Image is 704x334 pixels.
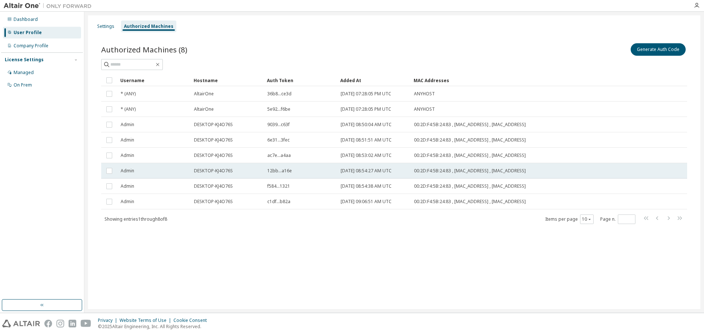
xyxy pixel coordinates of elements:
span: 6e31...3fec [267,137,290,143]
span: ac7e...a4aa [267,153,291,158]
div: Company Profile [14,43,48,49]
span: AltairOne [194,91,214,97]
span: Admin [121,153,134,158]
div: Managed [14,70,34,76]
span: 00:2D:F4:5B:24:83 , [MAC_ADDRESS] , [MAC_ADDRESS] [414,153,526,158]
span: ANYHOST [414,91,435,97]
span: [DATE] 07:28:05 PM UTC [341,106,391,112]
span: 00:2D:F4:5B:24:83 , [MAC_ADDRESS] , [MAC_ADDRESS] [414,168,526,174]
span: Admin [121,137,134,143]
span: [DATE] 08:51:51 AM UTC [341,137,392,143]
span: 9039...c63f [267,122,290,128]
span: [DATE] 08:54:38 AM UTC [341,183,392,189]
img: instagram.svg [56,320,64,327]
span: f584...1321 [267,183,290,189]
span: * (ANY) [121,106,136,112]
img: Altair One [4,2,95,10]
p: © 2025 Altair Engineering, Inc. All Rights Reserved. [98,323,211,330]
div: Settings [97,23,114,29]
span: Page n. [600,214,635,224]
span: 00:2D:F4:5B:24:83 , [MAC_ADDRESS] , [MAC_ADDRESS] [414,122,526,128]
button: Generate Auth Code [631,43,686,56]
span: DESKTOP-KJ4O76S [194,183,233,189]
div: License Settings [5,57,44,63]
span: Items per page [545,214,594,224]
img: altair_logo.svg [2,320,40,327]
span: 12bb...a16e [267,168,292,174]
span: Admin [121,168,134,174]
span: Admin [121,122,134,128]
span: DESKTOP-KJ4O76S [194,153,233,158]
div: Hostname [194,74,261,86]
span: DESKTOP-KJ4O76S [194,168,233,174]
span: 00:2D:F4:5B:24:83 , [MAC_ADDRESS] , [MAC_ADDRESS] [414,137,526,143]
span: AltairOne [194,106,214,112]
span: 5e92...f6be [267,106,290,112]
span: * (ANY) [121,91,136,97]
div: Auth Token [267,74,334,86]
div: Authorized Machines [124,23,173,29]
div: Added At [340,74,408,86]
span: 00:2D:F4:5B:24:83 , [MAC_ADDRESS] , [MAC_ADDRESS] [414,199,526,205]
span: c1df...b82a [267,199,290,205]
span: Admin [121,183,134,189]
span: DESKTOP-KJ4O76S [194,137,233,143]
img: linkedin.svg [69,320,76,327]
div: Cookie Consent [173,318,211,323]
div: Username [120,74,188,86]
img: youtube.svg [81,320,91,327]
span: 00:2D:F4:5B:24:83 , [MAC_ADDRESS] , [MAC_ADDRESS] [414,183,526,189]
div: Privacy [98,318,120,323]
span: [DATE] 08:53:02 AM UTC [341,153,392,158]
span: [DATE] 08:54:27 AM UTC [341,168,392,174]
span: ANYHOST [414,106,435,112]
span: Showing entries 1 through 8 of 8 [104,216,167,222]
span: [DATE] 08:50:04 AM UTC [341,122,392,128]
span: [DATE] 09:06:51 AM UTC [341,199,392,205]
span: 36b8...ce3d [267,91,291,97]
span: DESKTOP-KJ4O76S [194,122,233,128]
div: Website Terms of Use [120,318,173,323]
div: User Profile [14,30,42,36]
div: On Prem [14,82,32,88]
div: MAC Addresses [414,74,610,86]
img: facebook.svg [44,320,52,327]
span: [DATE] 07:28:05 PM UTC [341,91,391,97]
span: DESKTOP-KJ4O76S [194,199,233,205]
span: Admin [121,199,134,205]
div: Dashboard [14,16,38,22]
button: 10 [582,216,592,222]
span: Authorized Machines (8) [101,44,187,55]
